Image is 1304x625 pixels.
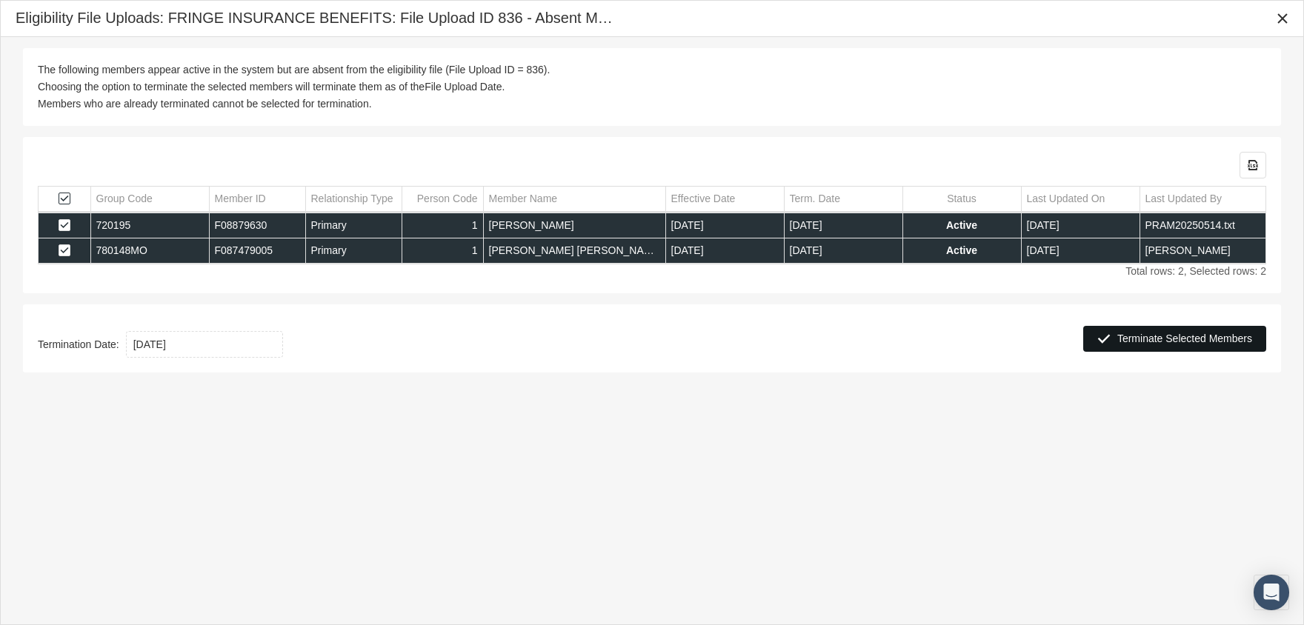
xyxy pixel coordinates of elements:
td: 780148MO [90,238,209,264]
td: Column Status [902,187,1021,212]
div: Eligibility File Uploads: FRINGE INSURANCE BENEFITS: File Upload ID 836 - Absent Members [16,8,616,28]
td: F08879630 [209,213,305,238]
div: Member ID [215,192,266,206]
div: Open Intercom Messenger [1254,575,1289,610]
td: [DATE] [665,213,784,238]
td: Column Relationship Type [305,187,402,212]
td: 1 [402,213,483,238]
div: Data grid [38,152,1266,264]
b: File Upload Date [425,81,502,93]
div: Select row [59,244,70,258]
td: Column Last Updated On [1021,187,1140,212]
td: Column Group Code [90,187,209,212]
td: [DATE] [1021,213,1140,238]
td: [DATE] [665,238,784,264]
div: Member Name [489,192,558,206]
div: Status [947,192,977,206]
b: Termination Date: [38,338,119,352]
div: Group Code [96,192,153,206]
div: Person Code [417,192,478,206]
div: Term. Date [790,192,840,206]
td: [DATE] [1021,238,1140,264]
td: Column Member Name [483,187,665,212]
div: Export all data to Excel [1240,152,1266,178]
td: Primary [305,238,402,264]
td: [DATE] [784,213,902,238]
div: Last Updated By [1145,192,1222,206]
div: Choosing the option to terminate the selected members will terminate them as of the . [38,80,1266,94]
div: Data grid toolbar [38,152,1266,178]
div: Terminate Selected Members [1083,326,1266,352]
td: Primary [305,213,402,238]
div: Close [1269,5,1296,32]
td: [PERSON_NAME] [PERSON_NAME] [483,238,665,264]
span: Terminate Selected Members [1117,332,1252,344]
td: [PERSON_NAME] [1140,238,1265,264]
td: Column Effective Date [665,187,784,212]
div: Last Updated On [1027,192,1105,206]
div: Members who are already terminated cannot be selected for termination. [38,97,1266,111]
td: Active [902,213,1021,238]
td: 720195 [90,213,209,238]
td: [PERSON_NAME] [483,213,665,238]
td: Column Last Updated By [1140,187,1265,212]
div: Select all [59,193,70,206]
div: Select row [59,219,70,233]
div: The following members appear active in the system but are absent from the eligibility file (File ... [38,63,1266,77]
td: F087479005 [209,238,305,264]
td: PRAM20250514.txt [1140,213,1265,238]
div: Relationship Type [311,192,393,206]
td: Column Term. Date [784,187,902,212]
td: Active [902,238,1021,264]
td: [DATE] [784,238,902,264]
td: Column Person Code [402,187,483,212]
td: 1 [402,238,483,264]
div: Effective Date [671,192,736,206]
div: Total rows: 2, Selected rows: 2 [38,264,1266,278]
td: Column Member ID [209,187,305,212]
